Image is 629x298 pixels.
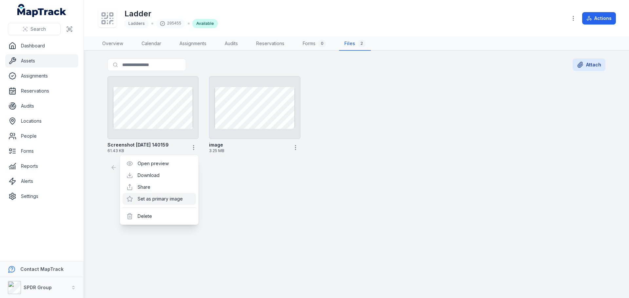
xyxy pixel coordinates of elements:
[5,39,78,52] a: Dashboard
[209,148,288,153] span: 3.25 MB
[5,69,78,82] a: Assignments
[8,23,61,35] button: Search
[138,172,160,179] a: Download
[123,158,196,169] div: Open preview
[219,37,243,51] a: Audits
[156,19,185,28] div: 205455
[107,148,186,153] span: 61.43 KB
[17,4,67,17] a: MapTrack
[128,21,145,26] span: Ladders
[97,37,128,51] a: Overview
[5,54,78,67] a: Assets
[251,37,290,51] a: Reservations
[5,145,78,158] a: Forms
[5,99,78,113] a: Audits
[136,37,166,51] a: Calendar
[5,114,78,128] a: Locations
[124,9,218,19] h1: Ladder
[5,84,78,97] a: Reservations
[123,193,196,205] div: Set as primary image
[318,40,326,47] div: 0
[573,59,605,71] button: Attach
[5,190,78,203] a: Settings
[297,37,331,51] a: Forms0
[209,142,223,148] strong: image
[30,26,46,32] span: Search
[123,181,196,193] div: Share
[174,37,212,51] a: Assignments
[123,210,196,222] div: Delete
[5,175,78,188] a: Alerts
[107,142,169,148] strong: Screenshot [DATE] 140159
[582,12,616,25] button: Actions
[339,37,371,51] a: Files2
[5,160,78,173] a: Reports
[20,266,64,272] strong: Contact MapTrack
[5,130,78,143] a: People
[358,40,366,47] div: 2
[192,19,218,28] div: Available
[24,285,52,290] strong: SPDR Group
